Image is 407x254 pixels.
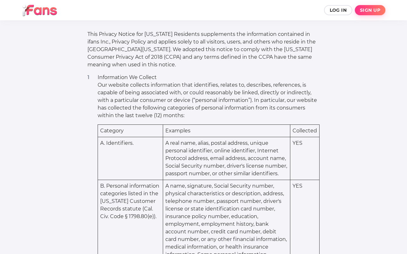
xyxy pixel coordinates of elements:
p: Our website collects information that identifies, relates to, describes, references, is capable o... [98,81,320,119]
p: This Privacy Notice for [US_STATE] Residents supplements the information contained in ifans Inc.,... [87,30,320,69]
span: Category [100,128,124,134]
span: Log In [330,7,347,13]
span: YES [293,183,302,189]
span: Collected [293,128,317,134]
span: Sign up [360,7,380,13]
span: A. Identifiers. [100,140,134,146]
span: YES [293,140,302,146]
span: Examples [165,128,190,134]
button: Sign up [355,5,385,15]
span: B. Personal information categories listed in the [US_STATE] Customer Records statute (Cal. Civ. C... [100,183,159,219]
button: Log In [324,5,353,15]
span: A real name, alias, postal address, unique personal identifier, online identifier, Internet Proto... [165,140,287,177]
